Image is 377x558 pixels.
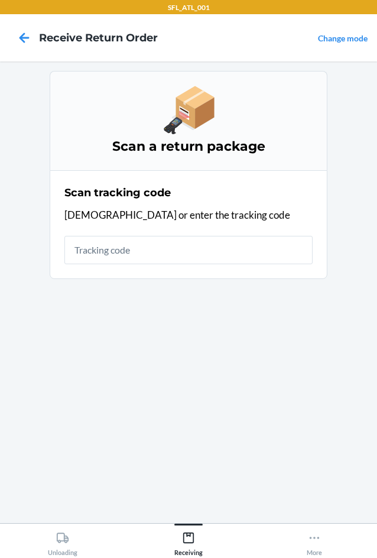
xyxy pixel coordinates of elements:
input: Tracking code [64,236,313,264]
div: Unloading [48,527,77,556]
h4: Receive Return Order [39,30,158,46]
p: SFL_ATL_001 [168,2,210,13]
h2: Scan tracking code [64,185,171,200]
button: Receiving [126,524,252,556]
h3: Scan a return package [64,137,313,156]
p: [DEMOGRAPHIC_DATA] or enter the tracking code [64,207,313,223]
div: More [307,527,322,556]
button: More [251,524,377,556]
div: Receiving [174,527,203,556]
a: Change mode [318,33,368,43]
